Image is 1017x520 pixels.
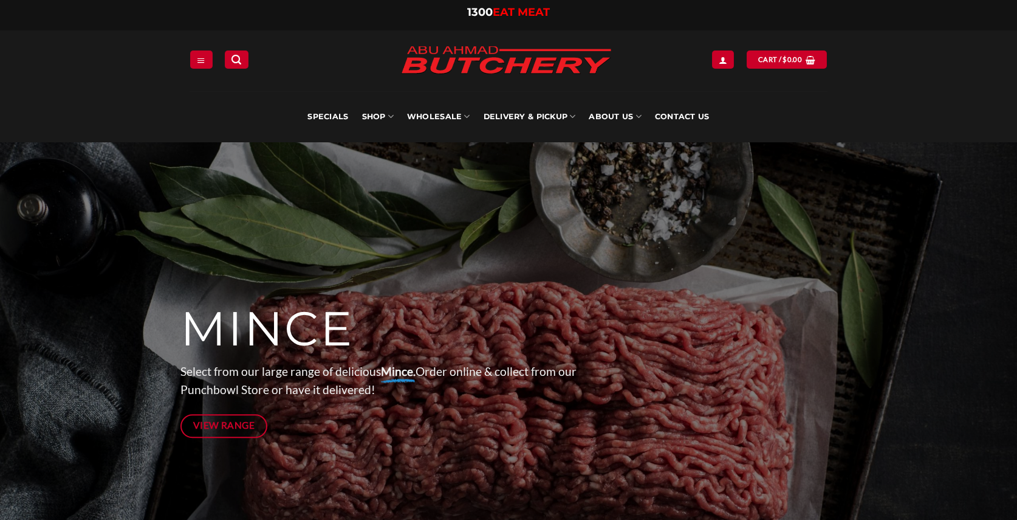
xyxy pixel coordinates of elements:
[391,38,621,84] img: Abu Ahmad Butchery
[782,54,787,65] span: $
[180,300,354,358] span: MINCE
[484,91,576,142] a: Delivery & Pickup
[307,91,348,142] a: Specials
[467,5,493,19] span: 1300
[758,54,802,65] span: Cart /
[712,50,734,68] a: Login
[225,50,248,68] a: Search
[655,91,710,142] a: Contact Us
[190,50,212,68] a: Menu
[747,50,827,68] a: View cart
[180,414,267,438] a: View Range
[407,91,470,142] a: Wholesale
[180,364,577,397] span: Select from our large range of delicious Order online & collect from our Punchbowl Store or have ...
[467,5,550,19] a: 1300EAT MEAT
[589,91,641,142] a: About Us
[381,364,416,378] strong: Mince.
[782,55,802,63] bdi: 0.00
[493,5,550,19] span: EAT MEAT
[362,91,394,142] a: SHOP
[193,418,255,433] span: View Range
